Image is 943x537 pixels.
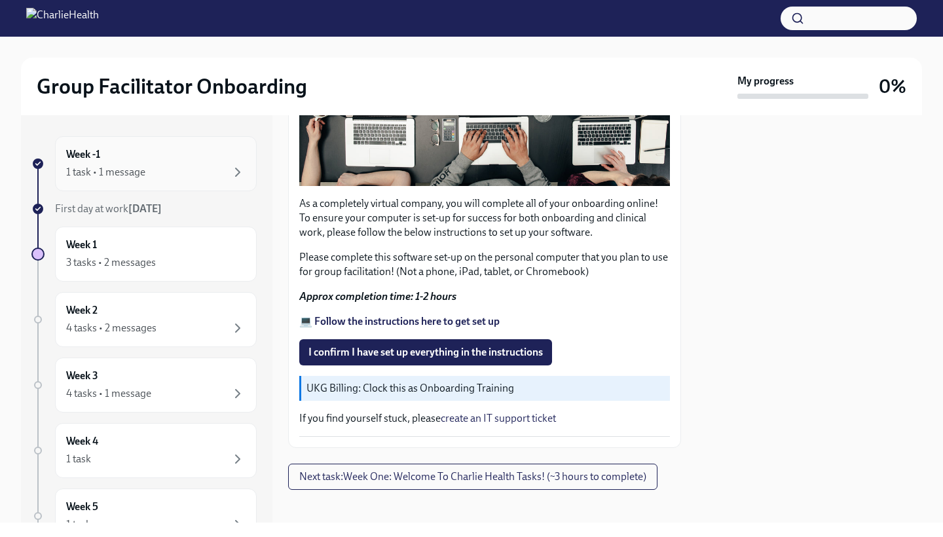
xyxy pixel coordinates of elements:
a: First day at work[DATE] [31,202,257,216]
h6: Week 2 [66,303,98,318]
span: I confirm I have set up everything in the instructions [308,346,543,359]
a: Week 34 tasks • 1 message [31,358,257,413]
p: Please complete this software set-up on the personal computer that you plan to use for group faci... [299,250,670,279]
div: 4 tasks • 2 messages [66,321,157,335]
h6: Week 1 [66,238,97,252]
div: 1 task [66,452,91,466]
strong: Approx completion time: 1-2 hours [299,290,456,303]
span: Next task : Week One: Welcome To Charlie Health Tasks! (~3 hours to complete) [299,470,646,483]
p: As a completely virtual company, you will complete all of your onboarding online! To ensure your ... [299,196,670,240]
button: Next task:Week One: Welcome To Charlie Health Tasks! (~3 hours to complete) [288,464,657,490]
h6: Week 3 [66,369,98,383]
div: 3 tasks • 2 messages [66,255,156,270]
span: First day at work [55,202,162,215]
strong: [DATE] [128,202,162,215]
div: 1 task • 1 message [66,165,145,179]
h2: Group Facilitator Onboarding [37,73,307,100]
a: Week 13 tasks • 2 messages [31,227,257,282]
h6: Week -1 [66,147,100,162]
a: 💻 Follow the instructions here to get set up [299,315,500,327]
h6: Week 4 [66,434,98,449]
div: 1 task [66,517,91,532]
h6: Week 5 [66,500,98,514]
a: create an IT support ticket [441,412,556,424]
a: Week -11 task • 1 message [31,136,257,191]
a: Week 24 tasks • 2 messages [31,292,257,347]
a: Week 41 task [31,423,257,478]
p: UKG Billing: Clock this as Onboarding Training [306,381,665,396]
img: CharlieHealth [26,8,99,29]
strong: My progress [737,74,794,88]
button: I confirm I have set up everything in the instructions [299,339,552,365]
div: 4 tasks • 1 message [66,386,151,401]
p: If you find yourself stuck, please [299,411,670,426]
h3: 0% [879,75,906,98]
